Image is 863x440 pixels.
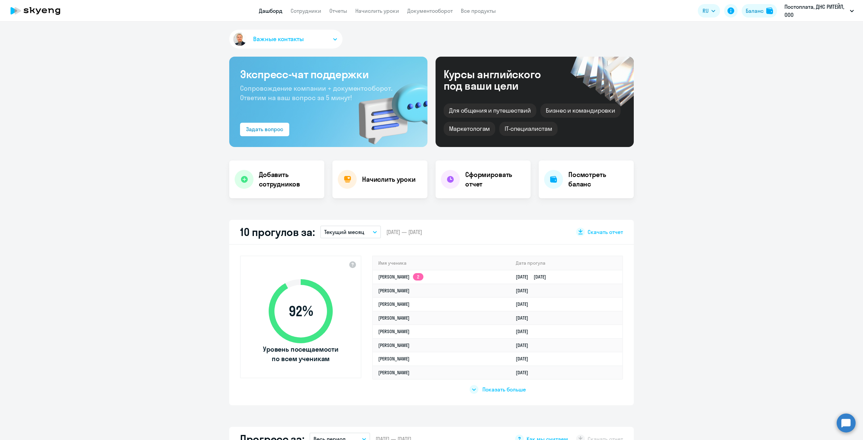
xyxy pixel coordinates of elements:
a: [PERSON_NAME] [378,342,410,348]
a: [PERSON_NAME] [378,301,410,307]
span: RU [703,7,709,15]
th: Имя ученика [373,256,510,270]
button: RU [698,4,720,18]
div: Задать вопрос [246,125,283,133]
a: Документооборот [407,7,453,14]
a: Сотрудники [291,7,321,14]
span: Сопровождение компании + документооборот. Ответим на ваш вопрос за 5 минут! [240,84,392,102]
h4: Сформировать отчет [465,170,525,189]
a: Начислить уроки [355,7,399,14]
p: Постоплата, ДНС РИТЕЙЛ, ООО [784,3,847,19]
a: [DATE][DATE] [516,274,552,280]
a: Дашборд [259,7,282,14]
a: [DATE] [516,301,534,307]
button: Постоплата, ДНС РИТЕЙЛ, ООО [781,3,857,19]
a: [PERSON_NAME] [378,315,410,321]
a: [DATE] [516,315,534,321]
img: bg-img [349,71,427,147]
a: [PERSON_NAME] [378,370,410,376]
h4: Посмотреть баланс [568,170,628,189]
div: Для общения и путешествий [444,104,536,118]
a: [DATE] [516,288,534,294]
a: [DATE] [516,342,534,348]
span: Уровень посещаемости по всем ученикам [262,345,339,363]
div: Маркетологам [444,122,495,136]
a: [PERSON_NAME] [378,288,410,294]
div: Баланс [746,7,764,15]
img: avatar [232,31,248,47]
h4: Добавить сотрудников [259,170,319,189]
button: Задать вопрос [240,123,289,136]
div: Курсы английского под ваши цели [444,68,559,91]
a: [DATE] [516,370,534,376]
span: [DATE] — [DATE] [386,228,422,236]
div: Бизнес и командировки [540,104,621,118]
button: Балансbalance [742,4,777,18]
h3: Экспресс-чат поддержки [240,67,417,81]
h2: 10 прогулов за: [240,225,315,239]
span: Показать больше [482,386,526,393]
a: [DATE] [516,328,534,334]
button: Важные контакты [229,30,343,49]
span: Скачать отчет [588,228,623,236]
img: balance [766,7,773,14]
a: Отчеты [329,7,347,14]
a: [PERSON_NAME] [378,356,410,362]
a: Все продукты [461,7,496,14]
div: IT-специалистам [499,122,557,136]
app-skyeng-badge: 2 [413,273,423,281]
p: Текущий месяц [324,228,364,236]
th: Дата прогула [510,256,622,270]
span: Важные контакты [253,35,304,43]
h4: Начислить уроки [362,175,416,184]
a: [PERSON_NAME]2 [378,274,423,280]
a: [PERSON_NAME] [378,328,410,334]
a: [DATE] [516,356,534,362]
button: Текущий месяц [320,226,381,238]
span: 92 % [262,303,339,319]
